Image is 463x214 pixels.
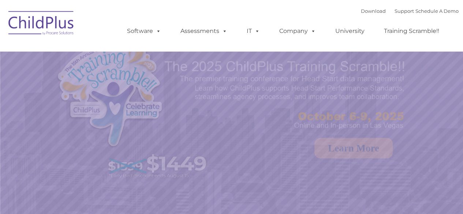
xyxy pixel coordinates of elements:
[377,24,447,38] a: Training Scramble!!
[239,24,267,38] a: IT
[120,24,168,38] a: Software
[328,24,372,38] a: University
[361,8,459,14] font: |
[173,24,235,38] a: Assessments
[361,8,386,14] a: Download
[415,8,459,14] a: Schedule A Demo
[272,24,323,38] a: Company
[314,138,393,158] a: Learn More
[5,6,78,42] img: ChildPlus by Procare Solutions
[395,8,414,14] a: Support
